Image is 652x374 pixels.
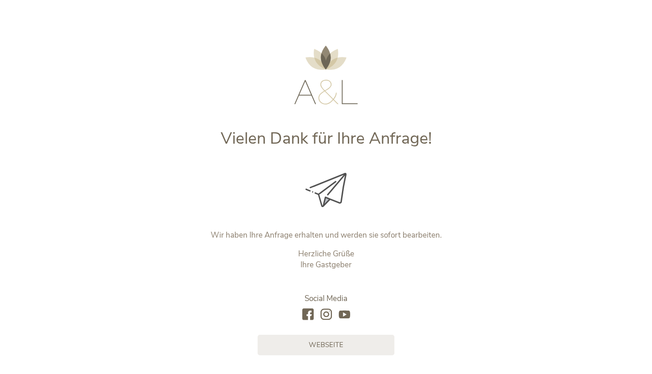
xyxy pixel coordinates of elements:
a: Webseite [258,335,394,355]
a: facebook [302,309,314,321]
span: Webseite [309,340,343,350]
a: instagram [321,309,332,321]
img: AMONTI & LUNARIS Wellnessresort [294,46,358,104]
img: Vielen Dank für Ihre Anfrage! [305,173,347,207]
a: youtube [339,309,350,321]
p: Herzliche Grüße Ihre Gastgeber [136,249,517,270]
p: Wir haben Ihre Anfrage erhalten und werden sie sofort bearbeiten. [136,230,517,241]
span: Social Media [305,293,347,304]
span: Vielen Dank für Ihre Anfrage! [221,127,432,150]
